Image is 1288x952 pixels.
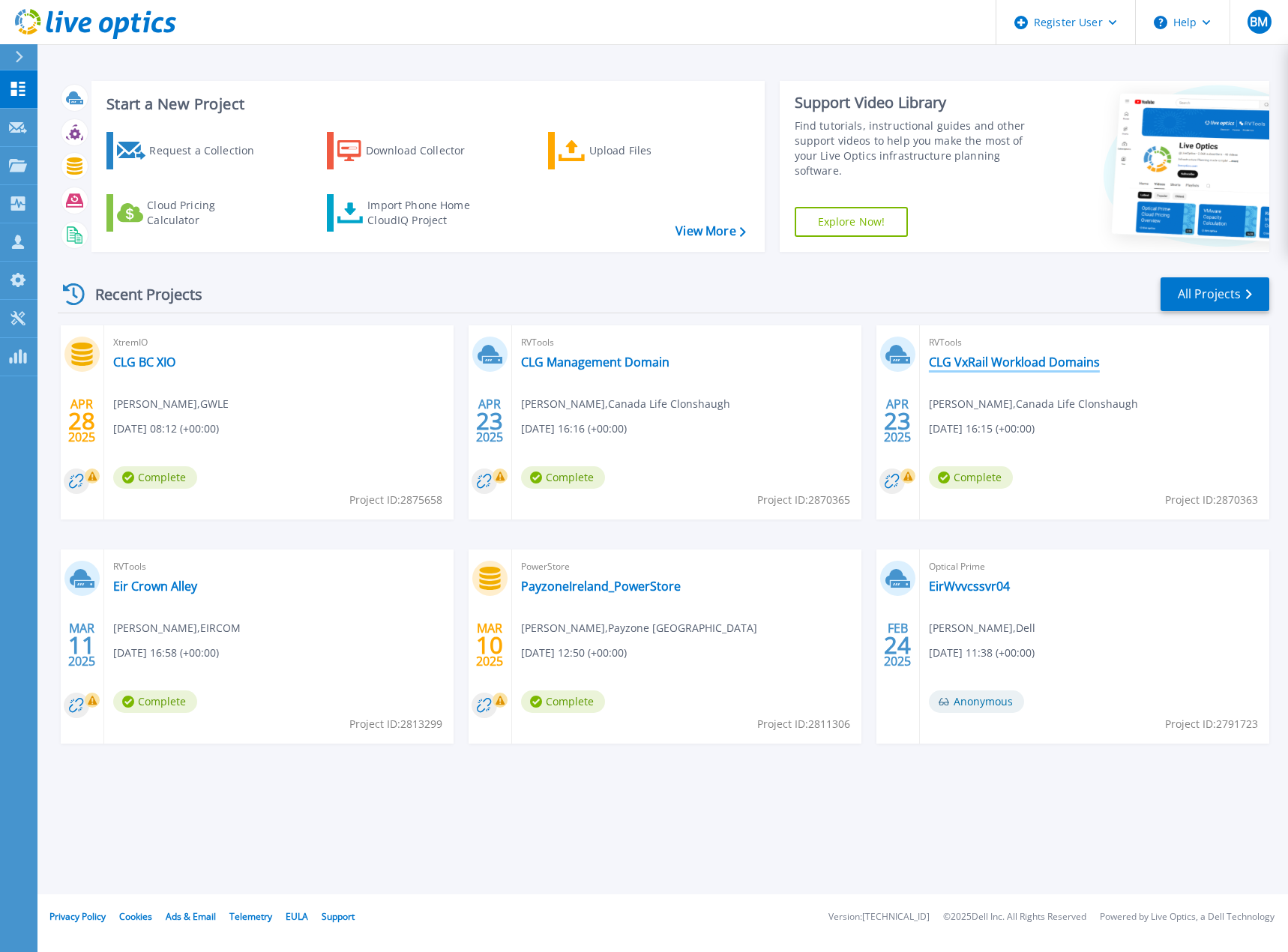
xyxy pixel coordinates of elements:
span: Optical Prime [929,558,1260,575]
span: Project ID: 2870365 [757,492,850,508]
li: © 2025 Dell Inc. All Rights Reserved [943,912,1086,922]
span: [PERSON_NAME] , Dell [929,620,1035,636]
a: Telemetry [229,910,272,923]
span: BM [1250,16,1268,28]
span: XtremIO [113,334,445,351]
a: EULA [286,910,308,923]
span: 10 [476,639,503,651]
a: Request a Collection [106,132,274,169]
span: Complete [521,690,605,713]
span: Project ID: 2813299 [349,716,442,732]
span: Complete [113,466,197,489]
span: [PERSON_NAME] , EIRCOM [113,620,241,636]
span: 11 [68,639,95,651]
div: Find tutorials, instructional guides and other support videos to help you make the most of your L... [795,118,1043,178]
span: 23 [884,415,911,427]
span: RVTools [929,334,1260,351]
h3: Start a New Project [106,96,745,112]
span: Project ID: 2791723 [1165,716,1258,732]
a: Cookies [119,910,152,923]
span: Complete [521,466,605,489]
a: Support [322,910,355,923]
a: Upload Files [548,132,715,169]
div: Import Phone Home CloudIQ Project [367,198,484,228]
span: Project ID: 2875658 [349,492,442,508]
div: Recent Projects [58,276,223,313]
div: Support Video Library [795,93,1043,112]
a: View More [675,224,745,238]
div: Download Collector [366,136,486,166]
div: Upload Files [589,136,709,166]
div: APR 2025 [883,394,912,448]
span: Anonymous [929,690,1024,713]
a: EirWvvcssvr04 [929,579,1010,594]
span: [PERSON_NAME] , Canada Life Clonshaugh [521,396,730,412]
span: 23 [476,415,503,427]
span: [DATE] 08:12 (+00:00) [113,421,219,437]
a: Download Collector [327,132,494,169]
a: PayzoneIreland_PowerStore [521,579,681,594]
a: Eir Crown Alley [113,579,197,594]
a: CLG Management Domain [521,355,669,370]
span: Complete [929,466,1013,489]
span: [DATE] 12:50 (+00:00) [521,645,627,661]
span: 24 [884,639,911,651]
span: PowerStore [521,558,852,575]
div: FEB 2025 [883,618,912,672]
span: [PERSON_NAME] , Canada Life Clonshaugh [929,396,1138,412]
span: [PERSON_NAME] , GWLE [113,396,229,412]
li: Powered by Live Optics, a Dell Technology [1100,912,1275,922]
span: RVTools [113,558,445,575]
div: Cloud Pricing Calculator [147,198,267,228]
div: MAR 2025 [475,618,504,672]
span: Complete [113,690,197,713]
li: Version: [TECHNICAL_ID] [828,912,930,922]
a: All Projects [1161,277,1269,311]
a: Explore Now! [795,207,909,237]
span: [DATE] 16:16 (+00:00) [521,421,627,437]
span: RVTools [521,334,852,351]
span: 28 [68,415,95,427]
a: Ads & Email [166,910,216,923]
a: CLG VxRail Workload Domains [929,355,1100,370]
span: Project ID: 2870363 [1165,492,1258,508]
div: APR 2025 [67,394,96,448]
a: CLG BC XIO [113,355,175,370]
div: Request a Collection [149,136,269,166]
span: [DATE] 11:38 (+00:00) [929,645,1035,661]
span: [PERSON_NAME] , Payzone [GEOGRAPHIC_DATA] [521,620,757,636]
a: Privacy Policy [49,910,106,923]
div: APR 2025 [475,394,504,448]
div: MAR 2025 [67,618,96,672]
span: Project ID: 2811306 [757,716,850,732]
span: [DATE] 16:58 (+00:00) [113,645,219,661]
span: [DATE] 16:15 (+00:00) [929,421,1035,437]
a: Cloud Pricing Calculator [106,194,274,232]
